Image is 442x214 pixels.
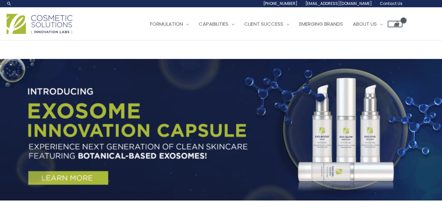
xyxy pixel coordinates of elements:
[150,20,183,27] span: Formulation
[239,14,294,34] a: Client Success
[145,14,194,34] a: Formulation
[7,1,12,6] a: Search icon link
[388,21,403,27] a: View Shopping Cart, empty
[7,14,72,34] img: Cosmetic Solutions Logo
[380,1,403,6] span: Contact Us
[244,20,283,27] span: Client Success
[299,20,343,27] span: Emerging Brands
[194,14,239,34] a: Capabilities
[140,14,403,34] nav: Site Navigation
[353,20,377,27] span: About Us
[294,14,348,34] a: Emerging Brands
[305,1,372,6] span: [EMAIL_ADDRESS][DOMAIN_NAME]
[199,20,228,27] span: Capabilities
[263,1,298,6] span: [PHONE_NUMBER]
[348,14,388,34] a: About Us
